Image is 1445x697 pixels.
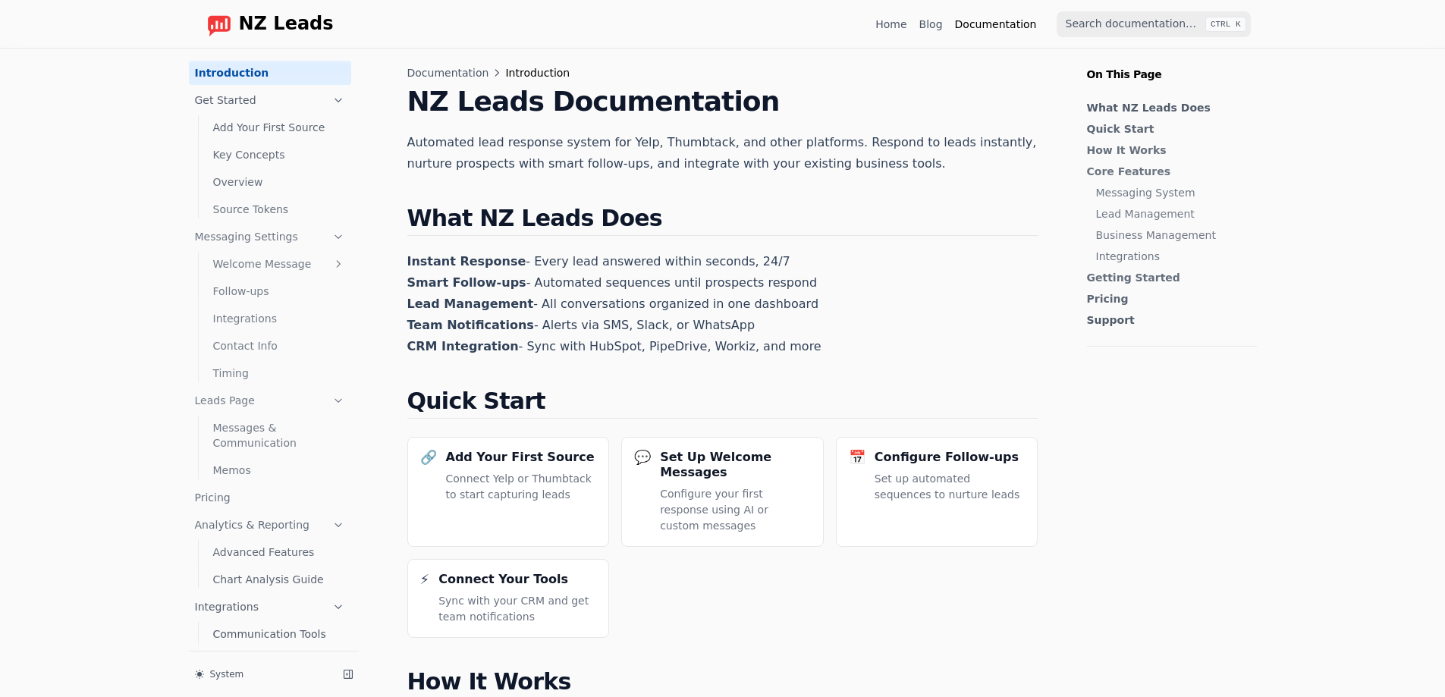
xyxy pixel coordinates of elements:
[239,14,334,35] span: NZ Leads
[1087,312,1249,328] a: Support
[189,513,351,537] a: Analytics & Reporting
[955,17,1037,32] a: Documentation
[189,485,351,510] a: Pricing
[189,388,351,413] a: Leads Page
[446,471,597,503] p: Connect Yelp or Thumbtack to start capturing leads
[1087,100,1249,115] a: What NZ Leads Does
[407,437,610,547] a: 🔗Add Your First SourceConnect Yelp or Thumbtack to start capturing leads
[836,437,1038,547] a: 📅Configure Follow-upsSet up automated sequences to nurture leads
[207,279,351,303] a: Follow-ups
[407,205,1038,236] h2: What NZ Leads Does
[1057,11,1251,37] input: Search documentation…
[189,595,351,619] a: Integrations
[420,450,437,465] div: 🔗
[189,664,331,685] button: System
[207,361,351,385] a: Timing
[1087,121,1249,137] a: Quick Start
[207,12,231,36] img: logo
[207,252,351,276] a: Welcome Message
[875,471,1026,503] p: Set up automated sequences to nurture leads
[407,339,519,353] strong: CRM Integration
[621,437,824,547] a: 💬Set Up Welcome MessagesConfigure your first response using AI or custom messages
[407,251,1038,357] p: - Every lead answered within seconds, 24/7 - Automated sequences until prospects respond - All co...
[634,450,651,465] div: 💬
[1087,270,1249,285] a: Getting Started
[207,458,351,482] a: Memos
[189,224,351,249] a: Messaging Settings
[505,65,570,80] span: Introduction
[207,115,351,140] a: Add Your First Source
[407,65,489,80] span: Documentation
[407,86,1038,117] h1: NZ Leads Documentation
[919,17,943,32] a: Blog
[660,486,811,534] p: Configure your first response using AI or custom messages
[407,297,534,311] strong: Lead Management
[207,170,351,194] a: Overview
[1087,291,1249,306] a: Pricing
[207,416,351,455] a: Messages & Communication
[407,254,526,268] strong: Instant Response
[189,88,351,112] a: Get Started
[1087,143,1249,158] a: How It Works
[849,450,865,465] div: 📅
[1096,206,1249,221] a: Lead Management
[875,17,906,32] a: Home
[407,388,1038,419] h2: Quick Start
[1096,249,1249,264] a: Integrations
[660,450,811,480] h3: Set Up Welcome Messages
[407,275,526,290] strong: Smart Follow-ups
[875,450,1019,465] h3: Configure Follow-ups
[420,572,430,587] div: ⚡
[438,593,596,625] p: Sync with your CRM and get team notifications
[207,306,351,331] a: Integrations
[338,664,359,685] button: Collapse sidebar
[207,622,351,646] a: Communication Tools
[207,649,351,673] a: CRM Systems
[207,334,351,358] a: Contact Info
[407,132,1038,174] p: Automated lead response system for Yelp, Thumbtack, and other platforms. Respond to leads instant...
[207,567,351,592] a: Chart Analysis Guide
[207,197,351,221] a: Source Tokens
[207,540,351,564] a: Advanced Features
[1075,49,1269,82] p: On This Page
[1096,185,1249,200] a: Messaging System
[189,61,351,85] a: Introduction
[1096,228,1249,243] a: Business Management
[1087,164,1249,179] a: Core Features
[207,143,351,167] a: Key Concepts
[446,450,595,465] h3: Add Your First Source
[407,559,610,638] a: ⚡Connect Your ToolsSync with your CRM and get team notifications
[195,12,334,36] a: Home page
[438,572,568,587] h3: Connect Your Tools
[407,318,534,332] strong: Team Notifications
